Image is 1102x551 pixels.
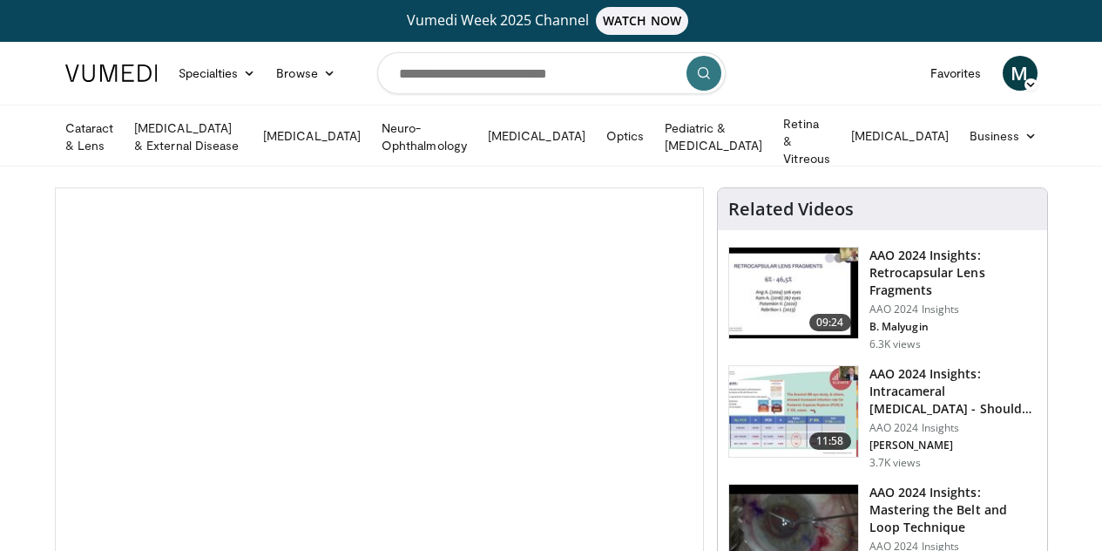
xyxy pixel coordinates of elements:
a: [MEDICAL_DATA] [253,119,371,153]
span: 09:24 [809,314,851,331]
p: [PERSON_NAME] [869,439,1037,452]
span: 11:58 [809,432,851,450]
h4: Related Videos [728,199,854,220]
a: Specialties [168,56,267,91]
a: Neuro-Ophthalmology [371,119,477,154]
a: 09:24 AAO 2024 Insights: Retrocapsular Lens Fragments AAO 2024 Insights B. Malyugin 6.3K views [728,247,1037,351]
a: Pediatric & [MEDICAL_DATA] [654,119,773,154]
p: AAO 2024 Insights [869,421,1037,435]
a: 11:58 AAO 2024 Insights: Intracameral [MEDICAL_DATA] - Should We Dilute It? … AAO 2024 Insights [... [728,365,1037,470]
img: de733f49-b136-4bdc-9e00-4021288efeb7.150x105_q85_crop-smart_upscale.jpg [729,366,858,457]
a: Vumedi Week 2025 ChannelWATCH NOW [68,7,1035,35]
p: AAO 2024 Insights [869,303,1037,316]
a: Business [959,119,1048,153]
h3: AAO 2024 Insights: Mastering the Belt and Loop Technique [869,484,1037,536]
a: [MEDICAL_DATA] & External Disease [124,119,253,154]
p: 3.7K views [869,456,921,470]
img: VuMedi Logo [65,65,158,82]
a: Browse [266,56,346,91]
a: Optics [596,119,654,153]
h3: AAO 2024 Insights: Retrocapsular Lens Fragments [869,247,1037,299]
a: [MEDICAL_DATA] [477,119,596,153]
h3: AAO 2024 Insights: Intracameral [MEDICAL_DATA] - Should We Dilute It? … [869,365,1037,418]
input: Search topics, interventions [377,52,726,94]
p: B. Malyugin [869,320,1037,334]
a: Cataract & Lens [55,119,125,154]
span: WATCH NOW [596,7,688,35]
a: M [1003,56,1038,91]
a: Favorites [920,56,992,91]
a: Retina & Vitreous [773,124,841,159]
p: 6.3K views [869,337,921,351]
a: [MEDICAL_DATA] [841,119,959,153]
img: 01f52a5c-6a53-4eb2-8a1d-dad0d168ea80.150x105_q85_crop-smart_upscale.jpg [729,248,858,338]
